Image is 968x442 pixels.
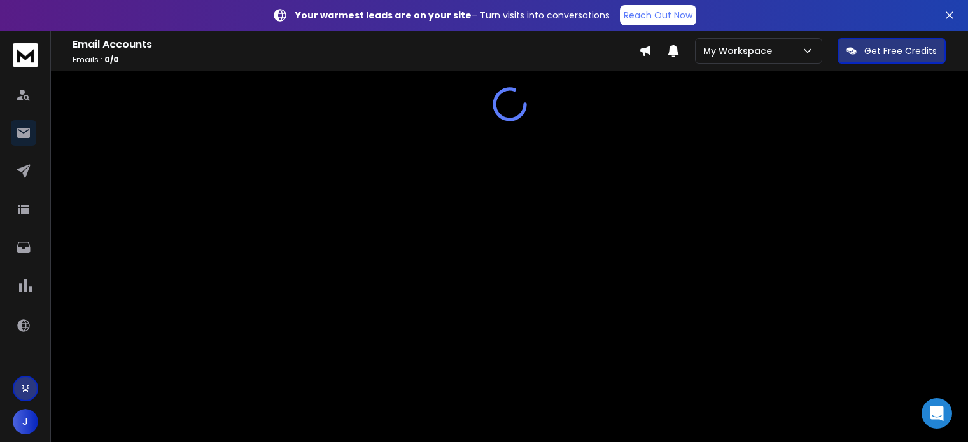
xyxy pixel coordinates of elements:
[13,409,38,434] button: J
[922,398,952,429] div: Open Intercom Messenger
[624,9,692,22] p: Reach Out Now
[13,43,38,67] img: logo
[295,9,472,22] strong: Your warmest leads are on your site
[104,54,119,65] span: 0 / 0
[295,9,610,22] p: – Turn visits into conversations
[703,45,777,57] p: My Workspace
[73,55,639,65] p: Emails :
[838,38,946,64] button: Get Free Credits
[73,37,639,52] h1: Email Accounts
[620,5,696,25] a: Reach Out Now
[864,45,937,57] p: Get Free Credits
